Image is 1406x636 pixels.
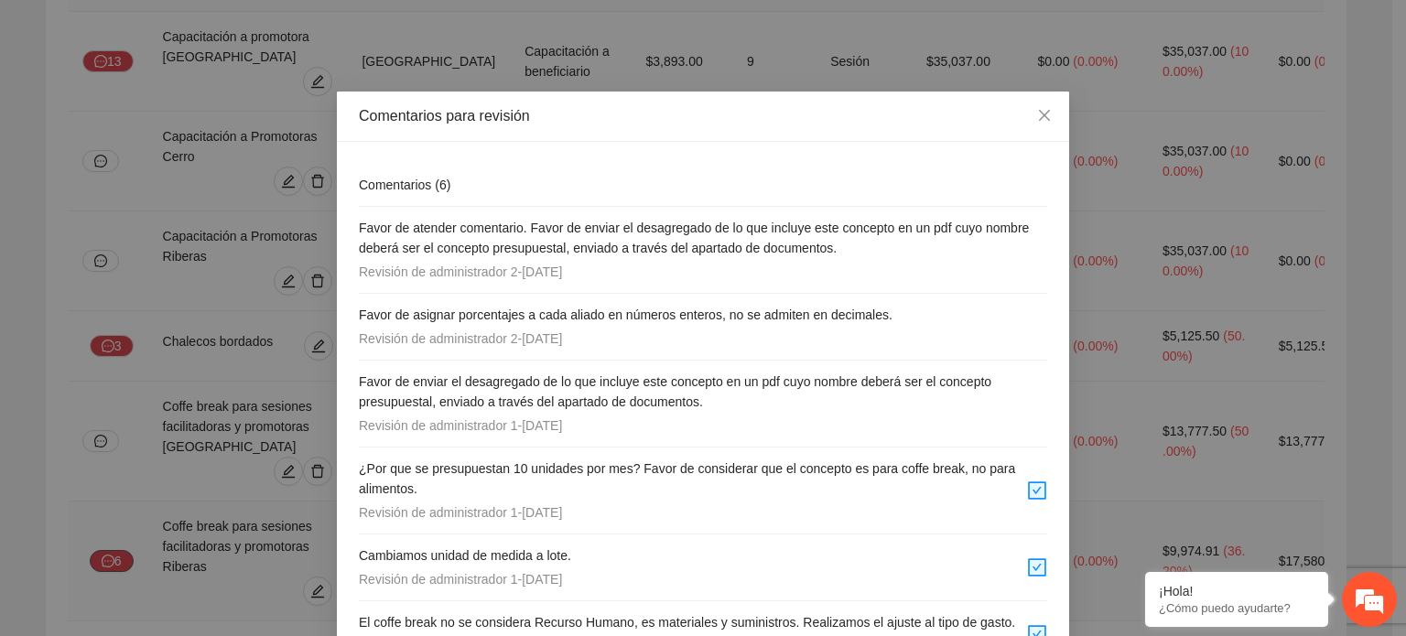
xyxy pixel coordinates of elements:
[359,461,1015,496] span: ¿Por que se presupuestan 10 unidades por mes? Favor de considerar que el concepto es para coffe b...
[359,307,892,322] span: Favor de asignar porcentajes a cada aliado en números enteros, no se admiten en decimales.
[95,93,308,117] div: Chatee con nosotros ahora
[1027,557,1047,577] span: check-square
[359,106,1047,126] div: Comentarios para revisión
[359,264,562,279] span: Revisión de administrador 2 - [DATE]
[1037,108,1052,123] span: close
[359,178,450,192] span: Comentarios ( 6 )
[359,331,562,346] span: Revisión de administrador 2 - [DATE]
[1159,601,1314,615] p: ¿Cómo puedo ayudarte?
[359,548,571,563] span: Cambiamos unidad de medida a lote.
[1159,584,1314,598] div: ¡Hola!
[359,505,562,520] span: Revisión de administrador 1 - [DATE]
[359,374,991,409] span: Favor de enviar el desagregado de lo que incluye este concepto en un pdf cuyo nombre deberá ser e...
[1027,480,1047,501] span: check-square
[359,418,562,433] span: Revisión de administrador 1 - [DATE]
[359,572,562,587] span: Revisión de administrador 1 - [DATE]
[9,434,349,498] textarea: Escriba su mensaje y pulse “Intro”
[359,615,1015,630] span: El coffe break no se considera Recurso Humano, es materiales y suministros. Realizamos el ajuste ...
[300,9,344,53] div: Minimizar ventana de chat en vivo
[106,211,253,396] span: Estamos en línea.
[1020,92,1069,141] button: Close
[359,221,1029,255] span: Favor de atender comentario. Favor de enviar el desagregado de lo que incluye este concepto en un...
